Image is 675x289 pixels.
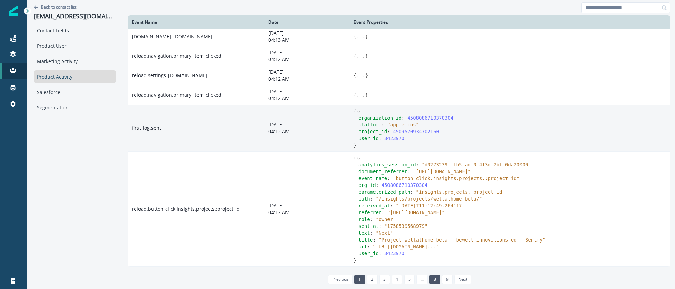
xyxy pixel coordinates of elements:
[416,275,428,284] a: Jump forward
[358,195,666,202] div: :
[416,189,505,195] span: " insights.projects.:project_id "
[387,210,445,215] span: " [URL][DOMAIN_NAME] "
[268,75,346,82] p: 04:12 AM
[358,175,666,182] div: :
[354,34,356,39] span: {
[358,209,666,216] div: :
[34,24,116,37] div: Contact Fields
[373,244,439,249] span: " [URL][DOMAIN_NAME] ... "
[358,216,666,223] div: :
[354,53,356,59] span: {
[358,128,666,135] div: :
[354,275,365,284] a: Page 1 is your current page
[268,209,346,216] p: 04:12 AM
[268,128,346,135] p: 04:12 AM
[396,203,465,208] span: " [DATE]T11:12:49.264117 "
[128,46,264,66] td: reload.navigation.primary_item_clicked
[358,250,666,257] div: :
[358,196,370,202] span: path
[268,49,346,56] p: [DATE]
[34,55,116,68] div: Marketing Activity
[358,162,416,167] span: analytics_session_id
[387,122,419,127] span: " apple-ios "
[354,108,356,114] span: {
[358,169,407,174] span: document_referrer
[413,169,471,174] span: " [URL][DOMAIN_NAME] "
[326,275,472,284] ul: Pagination
[132,19,260,25] div: Event Name
[358,243,666,250] div: :
[34,70,116,83] div: Product Activity
[365,53,368,59] span: }
[128,66,264,85] td: reload.settings_[DOMAIN_NAME]
[354,92,356,98] span: {
[358,202,666,209] div: :
[356,53,365,59] button: ...
[34,40,116,52] div: Product User
[365,92,368,98] span: }
[384,136,405,141] span: 3423970
[354,73,356,78] span: {
[407,115,453,121] span: 4508086710370304
[393,129,439,134] span: 4509570934702160
[356,92,365,98] button: ...
[358,121,666,128] div: :
[358,161,666,168] div: :
[268,56,346,63] p: 04:12 AM
[384,251,405,256] span: 3423970
[268,19,346,25] div: Date
[354,19,666,25] div: Event Properties
[379,275,390,284] a: Page 3
[34,101,116,114] div: Segmentation
[358,244,367,249] span: url
[128,105,264,151] td: first_log.sent
[422,162,531,167] span: " d0273239-ffb5-adf0-4f3d-2bfc0da20000 "
[358,135,666,142] div: :
[354,155,356,161] span: {
[367,275,377,284] a: Page 2
[268,121,346,128] p: [DATE]
[354,142,356,148] span: }
[454,275,471,284] a: Next page
[128,27,264,46] td: [DOMAIN_NAME]_[DOMAIN_NAME]
[34,86,116,98] div: Salesforce
[358,251,379,256] span: user_id
[358,122,381,127] span: platform
[268,30,346,37] p: [DATE]
[358,182,666,189] div: :
[268,202,346,209] p: [DATE]
[9,6,18,16] img: Inflection
[358,189,410,195] span: parameterized_path
[376,230,393,236] span: " Next "
[358,230,666,236] div: :
[392,275,402,284] a: Page 4
[34,13,116,20] p: [EMAIL_ADDRESS][DOMAIN_NAME]
[128,85,264,105] td: reload.navigation.primary_item_clicked
[268,37,346,43] p: 04:13 AM
[268,69,346,75] p: [DATE]
[128,151,264,266] td: reload.button_click.insights.projects.:project_id
[365,73,368,78] span: }
[358,129,387,134] span: project_id
[376,217,396,222] span: " owner "
[442,275,453,284] a: Page 9
[358,189,666,195] div: :
[429,275,440,284] a: Page 8
[358,176,387,181] span: event_name
[384,223,427,229] span: " 1758539568979 "
[358,114,666,121] div: :
[393,176,519,181] span: " button_click.insights.projects.:project_id "
[358,217,370,222] span: role
[268,95,346,102] p: 04:12 AM
[376,196,482,202] span: " /insights/projects/wellathome-beta/ "
[358,223,379,229] span: sent_at
[358,230,370,236] span: text
[268,88,346,95] p: [DATE]
[356,72,365,79] button: ...
[381,182,427,188] span: 4508086710370304
[358,237,373,243] span: title
[34,4,76,10] button: Go back
[358,136,379,141] span: user_id
[358,115,401,121] span: organization_id
[358,210,381,215] span: referrer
